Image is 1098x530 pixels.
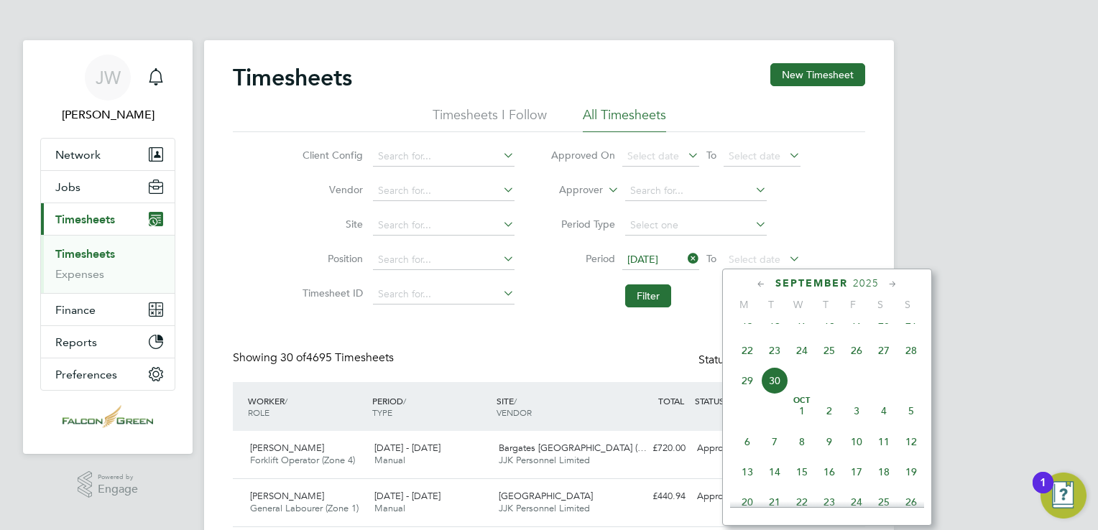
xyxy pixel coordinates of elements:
[839,298,867,311] span: F
[550,149,615,162] label: Approved On
[730,298,757,311] span: M
[250,442,324,454] span: [PERSON_NAME]
[40,405,175,428] a: Go to home page
[734,367,761,394] span: 29
[870,397,898,424] span: 4
[698,350,836,371] div: Status
[373,181,515,201] input: Search for...
[250,502,359,514] span: General Labourer (Zone 1)
[898,337,925,364] span: 28
[812,298,839,311] span: T
[499,502,590,514] span: JJK Personnel Limited
[761,337,788,364] span: 23
[550,218,615,231] label: Period Type
[373,147,515,167] input: Search for...
[757,298,785,311] span: T
[369,388,493,425] div: PERIOD
[843,397,870,424] span: 3
[298,183,363,196] label: Vendor
[98,483,138,496] span: Engage
[627,149,679,162] span: Select date
[770,63,865,86] button: New Timesheet
[627,253,658,266] span: [DATE]
[40,55,175,124] a: JW[PERSON_NAME]
[898,428,925,455] span: 12
[843,488,870,516] span: 24
[734,458,761,485] span: 13
[55,247,115,261] a: Timesheets
[788,458,816,485] span: 15
[41,171,175,203] button: Jobs
[403,395,406,406] span: /
[775,277,848,289] span: September
[734,337,761,364] span: 22
[374,490,440,502] span: [DATE] - [DATE]
[788,397,816,424] span: 1
[285,395,287,406] span: /
[55,303,96,317] span: Finance
[898,397,925,424] span: 5
[55,180,80,194] span: Jobs
[250,490,324,502] span: [PERSON_NAME]
[374,502,405,514] span: Manual
[41,203,175,235] button: Timesheets
[816,397,843,424] span: 2
[96,68,121,87] span: JW
[298,149,363,162] label: Client Config
[816,428,843,455] span: 9
[433,106,547,132] li: Timesheets I Follow
[41,326,175,358] button: Reports
[761,428,788,455] span: 7
[816,337,843,364] span: 25
[691,485,766,508] div: Approved
[280,350,394,365] span: 4695 Timesheets
[898,458,925,485] span: 19
[298,218,363,231] label: Site
[493,388,617,425] div: SITE
[550,252,615,265] label: Period
[499,454,590,466] span: JJK Personnel Limited
[1040,483,1046,501] div: 1
[761,458,788,485] span: 14
[691,388,766,414] div: STATUS
[867,298,894,311] span: S
[514,395,517,406] span: /
[843,428,870,455] span: 10
[734,488,761,516] span: 20
[870,428,898,455] span: 11
[41,358,175,390] button: Preferences
[734,428,761,455] span: 6
[702,249,721,268] span: To
[78,471,139,498] a: Powered byEngage
[617,485,691,508] div: £440.94
[373,250,515,270] input: Search for...
[374,442,440,454] span: [DATE] - [DATE]
[298,252,363,265] label: Position
[894,298,921,311] span: S
[41,235,175,293] div: Timesheets
[583,106,666,132] li: All Timesheets
[233,350,397,366] div: Showing
[1041,473,1087,519] button: Open Resource Center, 1 new notification
[870,337,898,364] span: 27
[788,428,816,455] span: 8
[843,458,870,485] span: 17
[658,395,684,406] span: TOTAL
[372,406,392,418] span: TYPE
[55,267,104,281] a: Expenses
[691,437,766,460] div: Approved
[41,139,175,170] button: Network
[702,146,721,164] span: To
[761,367,788,394] span: 30
[785,298,812,311] span: W
[788,397,816,404] span: Oct
[538,183,603,197] label: Approver
[233,63,352,92] h2: Timesheets
[248,406,269,418] span: ROLE
[55,213,115,226] span: Timesheets
[98,471,138,483] span: Powered by
[625,181,767,201] input: Search for...
[55,148,101,162] span: Network
[761,488,788,516] span: 21
[898,488,925,516] span: 26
